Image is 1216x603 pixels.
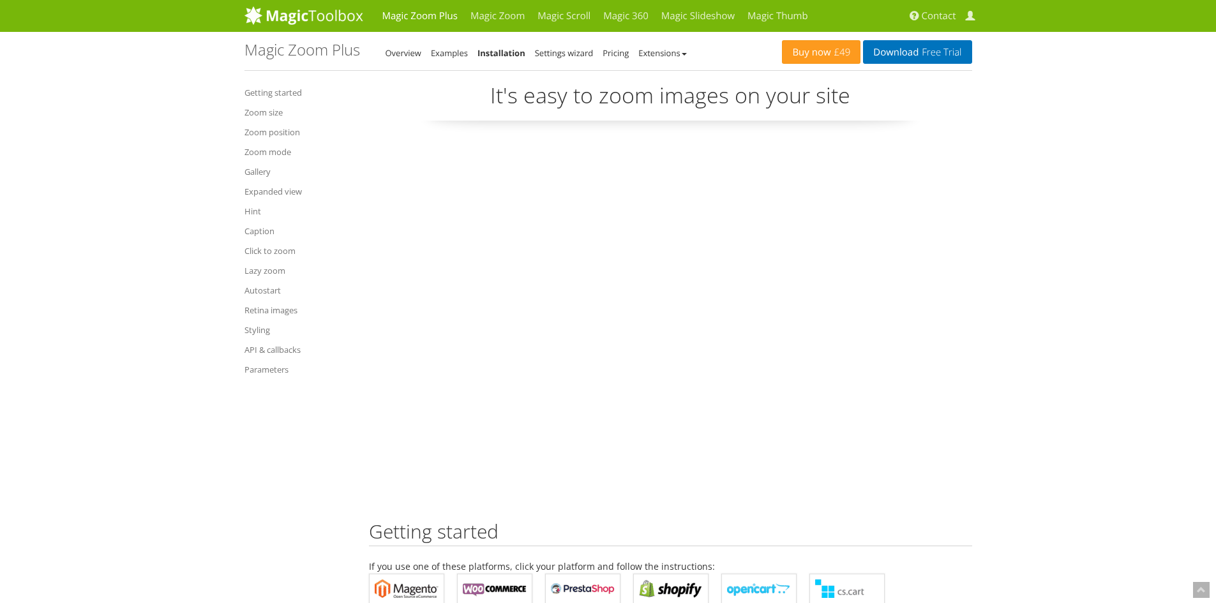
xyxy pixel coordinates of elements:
[244,184,350,199] a: Expanded view
[244,144,350,160] a: Zoom mode
[244,302,350,318] a: Retina images
[639,579,703,599] b: Magic Zoom Plus for Shopify
[463,579,527,599] b: Magic Zoom Plus for WooCommerce
[244,263,350,278] a: Lazy zoom
[922,10,956,22] span: Contact
[244,124,350,140] a: Zoom position
[369,521,972,546] h2: Getting started
[244,342,350,357] a: API & callbacks
[244,223,350,239] a: Caption
[244,164,350,179] a: Gallery
[244,243,350,258] a: Click to zoom
[863,40,972,64] a: DownloadFree Trial
[638,47,686,59] a: Extensions
[815,579,879,599] b: Magic Zoom Plus for CS-Cart
[244,283,350,298] a: Autostart
[386,47,421,59] a: Overview
[431,47,468,59] a: Examples
[244,204,350,219] a: Hint
[369,80,972,121] p: It's easy to zoom images on your site
[375,579,439,599] b: Magic Zoom Plus for Magento
[244,41,360,58] h1: Magic Zoom Plus
[535,47,594,59] a: Settings wizard
[477,47,525,59] a: Installation
[244,322,350,338] a: Styling
[244,362,350,377] a: Parameters
[782,40,860,64] a: Buy now£49
[603,47,629,59] a: Pricing
[919,47,961,57] span: Free Trial
[727,579,791,599] b: Magic Zoom Plus for OpenCart
[551,579,615,599] b: Magic Zoom Plus for PrestaShop
[244,85,350,100] a: Getting started
[244,6,363,25] img: MagicToolbox.com - Image tools for your website
[244,105,350,120] a: Zoom size
[831,47,851,57] span: £49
